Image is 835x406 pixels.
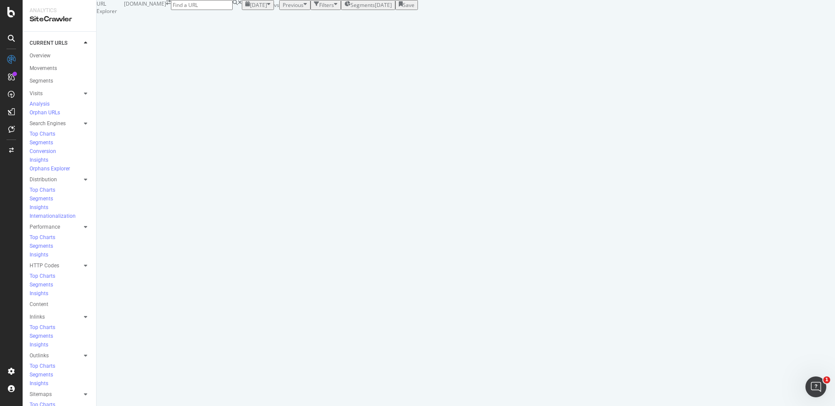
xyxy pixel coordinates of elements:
[30,390,52,399] div: Sitemaps
[30,333,53,340] div: Segments
[30,100,90,109] a: Analysis
[30,213,76,220] div: Internationalization
[30,332,90,341] a: Segments
[30,313,45,322] div: Inlinks
[30,273,55,280] div: Top Charts
[30,89,43,98] div: Visits
[30,281,53,289] div: Segments
[30,77,53,86] div: Segments
[30,109,60,116] div: Orphan URLs
[30,186,55,194] div: Top Charts
[30,130,90,139] a: Top Charts
[30,341,90,349] a: Insights
[30,119,81,128] a: Search Engines
[30,351,81,360] a: Outlinks
[30,243,53,250] div: Segments
[30,139,90,147] a: Segments
[30,147,90,156] a: Conversion
[30,223,60,232] div: Performance
[30,64,57,73] div: Movements
[30,300,48,309] div: Content
[319,1,334,9] div: Filters
[30,362,90,371] a: Top Charts
[30,251,48,259] div: Insights
[30,203,90,212] a: Insights
[30,300,90,309] a: Content
[30,39,81,48] a: CURRENT URLS
[30,156,90,165] a: Insights
[30,290,48,297] div: Insights
[823,376,830,383] span: 1
[30,165,90,173] a: Orphans Explorer
[30,290,90,298] a: Insights
[283,1,304,9] span: Previous
[30,251,90,260] a: Insights
[30,313,81,322] a: Inlinks
[30,119,66,128] div: Search Engines
[30,175,81,184] a: Distribution
[30,14,89,24] div: SiteCrawler
[30,100,50,108] div: Analysis
[30,89,81,98] a: Visits
[30,351,49,360] div: Outlinks
[30,175,57,184] div: Distribution
[351,1,375,9] span: Segments
[30,363,55,370] div: Top Charts
[30,371,90,379] a: Segments
[403,1,414,9] div: Save
[30,195,90,203] a: Segments
[30,234,55,241] div: Top Charts
[375,1,392,9] div: [DATE]
[30,148,56,155] div: Conversion
[30,380,48,387] div: Insights
[30,204,48,211] div: Insights
[30,233,90,242] a: Top Charts
[30,64,90,73] a: Movements
[30,139,53,146] div: Segments
[30,109,90,117] a: Orphan URLs
[30,281,90,290] a: Segments
[30,130,55,138] div: Top Charts
[30,261,59,270] div: HTTP Codes
[30,77,90,86] a: Segments
[30,186,90,195] a: Top Charts
[30,39,67,48] div: CURRENT URLS
[30,51,50,60] div: Overview
[30,324,55,331] div: Top Charts
[30,212,90,221] a: Internationalization
[30,195,53,203] div: Segments
[30,390,81,399] a: Sitemaps
[30,272,90,281] a: Top Charts
[30,165,70,173] div: Orphans Explorer
[30,371,53,379] div: Segments
[30,7,89,14] div: Analytics
[30,51,90,60] a: Overview
[805,376,826,397] iframe: Intercom live chat
[30,156,48,164] div: Insights
[30,242,90,251] a: Segments
[30,261,81,270] a: HTTP Codes
[30,323,90,332] a: Top Charts
[250,1,267,9] span: 2025 Aug. 10th
[30,223,81,232] a: Performance
[30,341,48,349] div: Insights
[274,1,279,9] span: vs
[30,379,90,388] a: Insights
